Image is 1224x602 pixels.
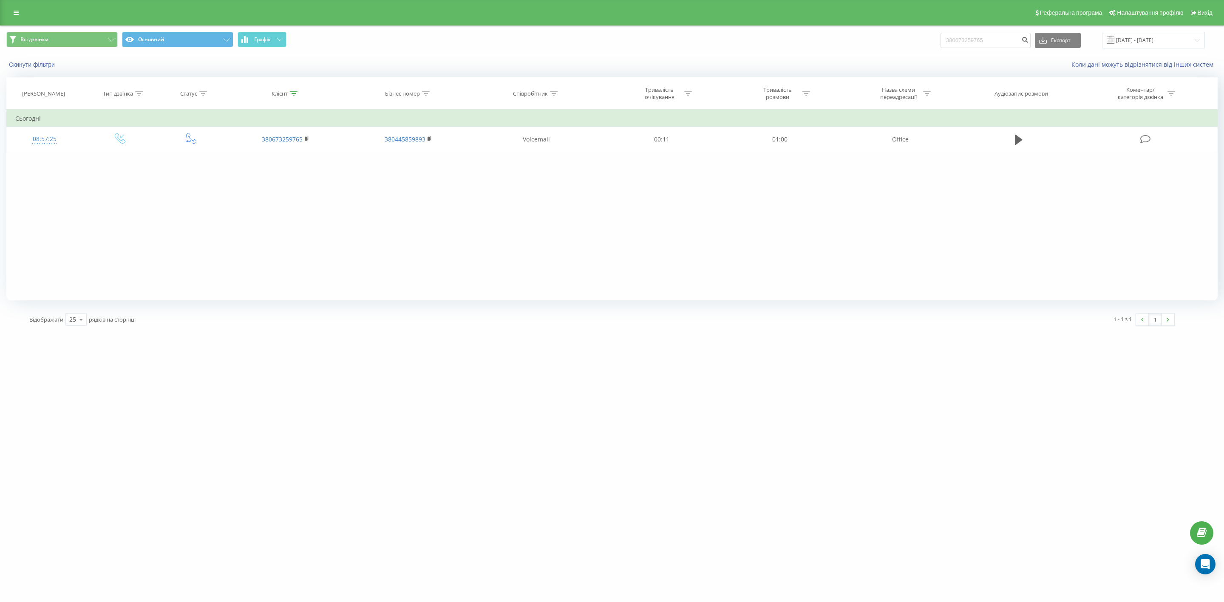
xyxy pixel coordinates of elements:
[7,110,1218,127] td: Сьогодні
[875,86,921,101] div: Назва схеми переадресації
[941,33,1031,48] input: Пошук за номером
[1198,9,1213,16] span: Вихід
[20,36,48,43] span: Всі дзвінки
[89,316,136,323] span: рядків на сторінці
[262,135,303,143] a: 380673259765
[69,315,76,324] div: 25
[22,90,65,97] div: [PERSON_NAME]
[1071,60,1218,68] a: Коли дані можуть відрізнятися вiд інших систем
[6,61,59,68] button: Скинути фільтри
[385,90,420,97] div: Бізнес номер
[513,90,548,97] div: Співробітник
[602,127,720,152] td: 00:11
[1195,554,1215,574] div: Open Intercom Messenger
[839,127,962,152] td: Office
[721,127,839,152] td: 01:00
[254,37,271,42] span: Графік
[1035,33,1081,48] button: Експорт
[1117,9,1183,16] span: Налаштування профілю
[385,135,425,143] a: 380445859893
[180,90,197,97] div: Статус
[637,86,682,101] div: Тривалість очікування
[103,90,133,97] div: Тип дзвінка
[1149,314,1162,325] a: 1
[6,32,118,47] button: Всі дзвінки
[1116,86,1165,101] div: Коментар/категорія дзвінка
[272,90,288,97] div: Клієнт
[122,32,233,47] button: Основний
[1040,9,1102,16] span: Реферальна програма
[15,131,74,147] div: 08:57:25
[238,32,286,47] button: Графік
[994,90,1048,97] div: Аудіозапис розмови
[1113,315,1132,323] div: 1 - 1 з 1
[470,127,603,152] td: Voicemail
[755,86,800,101] div: Тривалість розмови
[29,316,63,323] span: Відображати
